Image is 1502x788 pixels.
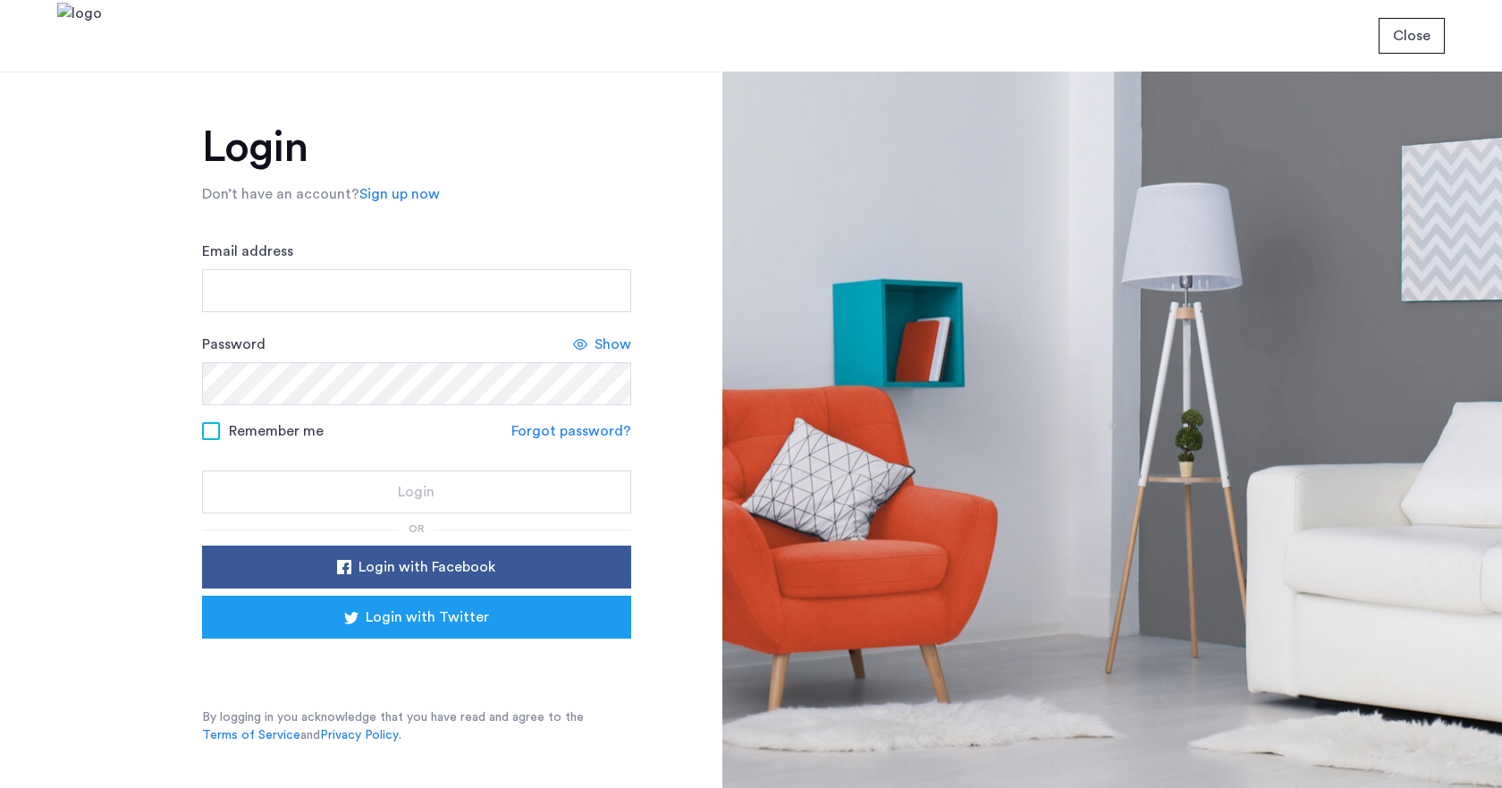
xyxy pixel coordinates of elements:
[398,481,435,503] span: Login
[320,726,399,744] a: Privacy Policy
[229,420,324,442] span: Remember me
[359,183,440,205] a: Sign up now
[202,187,359,201] span: Don’t have an account?
[511,420,631,442] a: Forgot password?
[202,596,631,639] button: button
[202,241,293,262] label: Email address
[57,3,102,70] img: logo
[1393,25,1430,47] span: Close
[202,708,631,744] p: By logging in you acknowledge that you have read and agree to the and .
[202,470,631,513] button: button
[595,334,631,355] span: Show
[202,546,631,589] button: button
[202,334,266,355] label: Password
[1379,18,1445,54] button: button
[202,126,631,169] h1: Login
[409,523,425,534] span: or
[359,556,495,578] span: Login with Facebook
[202,726,300,744] a: Terms of Service
[366,606,489,628] span: Login with Twitter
